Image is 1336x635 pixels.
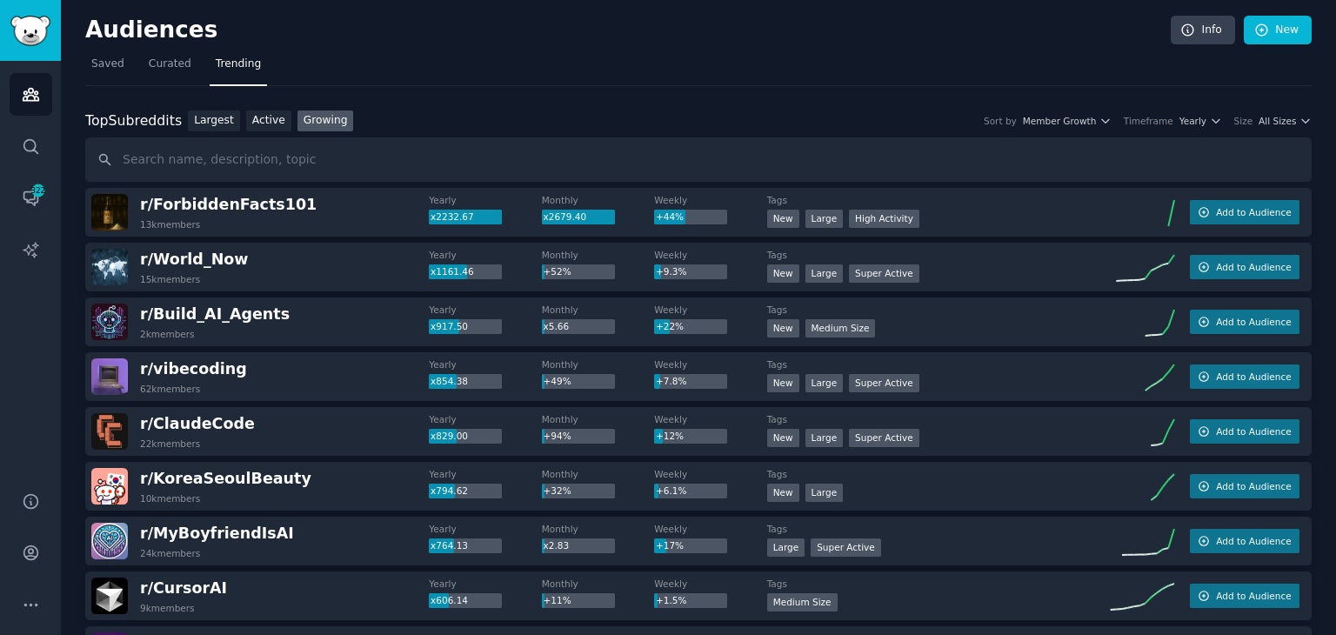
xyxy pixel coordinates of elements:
dt: Weekly [654,468,766,480]
span: x1161.46 [431,266,474,277]
div: Super Active [811,538,881,557]
a: 322 [10,177,52,219]
h2: Audiences [85,17,1171,44]
button: Add to Audience [1190,584,1299,608]
div: 13k members [140,218,200,231]
span: r/ World_Now [140,251,248,268]
span: x764.13 [431,540,468,551]
span: Yearly [1179,115,1206,127]
button: All Sizes [1259,115,1312,127]
dt: Yearly [429,358,541,371]
dt: Tags [767,578,1105,590]
span: Add to Audience [1216,535,1291,547]
span: +94% [544,431,571,441]
img: World_Now [91,249,128,285]
span: r/ ForbiddenFacts101 [140,196,317,213]
dt: Yearly [429,578,541,590]
dt: Yearly [429,304,541,316]
span: Add to Audience [1216,480,1291,492]
span: Member Growth [1023,115,1097,127]
a: Info [1171,16,1235,45]
div: Medium Size [767,593,838,612]
a: Trending [210,50,267,86]
span: +9.3% [656,266,686,277]
span: +22% [656,321,684,331]
div: Large [805,210,844,228]
span: x854.38 [431,376,468,386]
span: +49% [544,376,571,386]
button: Add to Audience [1190,200,1299,224]
dt: Weekly [654,304,766,316]
button: Add to Audience [1190,419,1299,444]
dt: Monthly [542,194,654,206]
div: 22k members [140,438,200,450]
span: x606.14 [431,595,468,605]
span: r/ KoreaSeoulBeauty [140,470,311,487]
span: x2.83 [544,540,570,551]
div: Super Active [849,429,919,447]
img: MyBoyfriendIsAI [91,523,128,559]
span: Add to Audience [1216,590,1291,602]
img: Build_AI_Agents [91,304,128,340]
div: Large [767,538,805,557]
span: +6.1% [656,485,686,496]
dt: Monthly [542,304,654,316]
dt: Tags [767,358,1105,371]
button: Add to Audience [1190,310,1299,334]
div: 15k members [140,273,200,285]
div: New [767,429,799,447]
button: Add to Audience [1190,474,1299,498]
dt: Yearly [429,249,541,261]
dt: Weekly [654,413,766,425]
div: New [767,374,799,392]
span: x917.50 [431,321,468,331]
dt: Monthly [542,249,654,261]
a: Saved [85,50,130,86]
span: Add to Audience [1216,206,1291,218]
span: r/ vibecoding [140,360,247,378]
button: Add to Audience [1190,364,1299,389]
button: Add to Audience [1190,529,1299,553]
div: Super Active [849,374,919,392]
dt: Monthly [542,413,654,425]
span: r/ Build_AI_Agents [140,305,290,323]
div: Size [1234,115,1253,127]
div: Top Subreddits [85,110,182,132]
span: r/ MyBoyfriendIsAI [140,525,294,542]
dt: Tags [767,249,1105,261]
img: KoreaSeoulBeauty [91,468,128,505]
span: Add to Audience [1216,261,1291,273]
a: New [1244,16,1312,45]
img: CursorAI [91,578,128,614]
dt: Tags [767,413,1105,425]
div: 10k members [140,492,200,505]
button: Add to Audience [1190,255,1299,279]
div: 2k members [140,328,195,340]
span: Add to Audience [1216,371,1291,383]
span: +44% [656,211,684,222]
div: Medium Size [805,319,876,338]
a: Largest [188,110,240,132]
span: +52% [544,266,571,277]
span: Add to Audience [1216,425,1291,438]
span: +7.8% [656,376,686,386]
dt: Weekly [654,523,766,535]
div: 62k members [140,383,200,395]
div: New [767,210,799,228]
dt: Monthly [542,523,654,535]
span: +17% [656,540,684,551]
a: Active [246,110,291,132]
span: +1.5% [656,595,686,605]
div: Large [805,484,844,502]
span: Trending [216,57,261,72]
dt: Weekly [654,194,766,206]
span: +11% [544,595,571,605]
span: r/ ClaudeCode [140,415,255,432]
dt: Tags [767,468,1105,480]
button: Yearly [1179,115,1222,127]
span: Add to Audience [1216,316,1291,328]
a: Curated [143,50,197,86]
span: 322 [30,184,46,197]
span: Saved [91,57,124,72]
span: x5.66 [544,321,570,331]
